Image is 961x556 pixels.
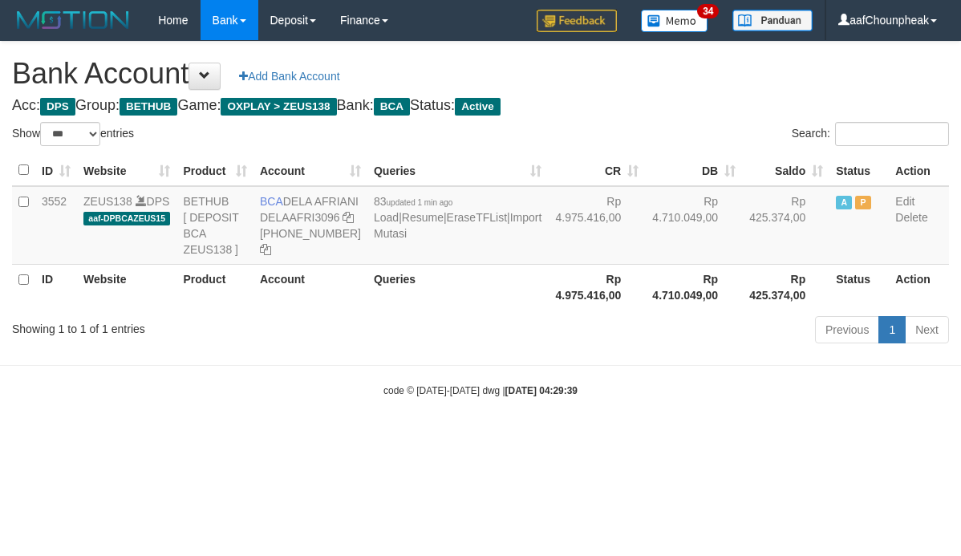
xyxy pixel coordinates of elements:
th: DB: activate to sort column ascending [645,155,742,186]
span: 83 [374,195,452,208]
span: 34 [697,4,719,18]
img: panduan.png [732,10,813,31]
a: Add Bank Account [229,63,350,90]
span: BCA [374,98,410,116]
th: Account [253,264,367,310]
span: Active [836,196,852,209]
a: 1 [878,316,906,343]
th: Status [829,264,889,310]
a: Edit [895,195,914,208]
div: Showing 1 to 1 of 1 entries [12,315,388,337]
label: Show entries [12,122,134,146]
th: Website [77,264,176,310]
span: updated 1 min ago [387,198,453,207]
td: Rp 4.975.416,00 [548,186,645,265]
a: Resume [402,211,444,224]
th: Action [889,264,949,310]
th: ID: activate to sort column ascending [35,155,77,186]
td: Rp 4.710.049,00 [645,186,742,265]
a: DELAAFRI3096 [260,211,340,224]
td: 3552 [35,186,77,265]
a: Import Mutasi [374,211,541,240]
span: Active [455,98,501,116]
span: aaf-DPBCAZEUS15 [83,212,170,225]
a: ZEUS138 [83,195,132,208]
td: BETHUB [ DEPOSIT BCA ZEUS138 ] [176,186,253,265]
th: Product [176,264,253,310]
th: Rp 4.710.049,00 [645,264,742,310]
a: Copy DELAAFRI3096 to clipboard [343,211,354,224]
a: Next [905,316,949,343]
th: Rp 4.975.416,00 [548,264,645,310]
th: Website: activate to sort column ascending [77,155,176,186]
th: Action [889,155,949,186]
img: Button%20Memo.svg [641,10,708,32]
h4: Acc: Group: Game: Bank: Status: [12,98,949,114]
th: Saldo: activate to sort column ascending [742,155,829,186]
span: DPS [40,98,75,116]
a: Delete [895,211,927,224]
th: Queries: activate to sort column ascending [367,155,548,186]
img: Feedback.jpg [537,10,617,32]
th: CR: activate to sort column ascending [548,155,645,186]
span: | | | [374,195,541,240]
small: code © [DATE]-[DATE] dwg | [383,385,578,396]
img: MOTION_logo.png [12,8,134,32]
input: Search: [835,122,949,146]
span: BETHUB [120,98,177,116]
th: Queries [367,264,548,310]
a: EraseTFList [447,211,507,224]
th: Product: activate to sort column ascending [176,155,253,186]
strong: [DATE] 04:29:39 [505,385,578,396]
td: DELA AFRIANI [PHONE_NUMBER] [253,186,367,265]
h1: Bank Account [12,58,949,90]
th: Rp 425.374,00 [742,264,829,310]
td: Rp 425.374,00 [742,186,829,265]
span: BCA [260,195,283,208]
span: OXPLAY > ZEUS138 [221,98,336,116]
th: Account: activate to sort column ascending [253,155,367,186]
a: Copy 8692458639 to clipboard [260,243,271,256]
a: Load [374,211,399,224]
td: DPS [77,186,176,265]
select: Showentries [40,122,100,146]
a: Previous [815,316,879,343]
th: ID [35,264,77,310]
span: Paused [855,196,871,209]
th: Status [829,155,889,186]
label: Search: [792,122,949,146]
